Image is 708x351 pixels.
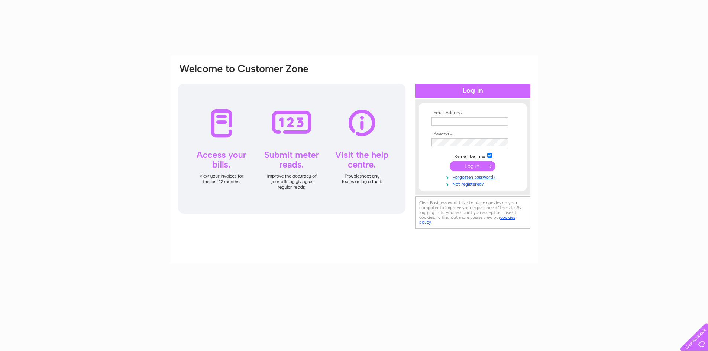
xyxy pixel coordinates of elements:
[430,131,516,136] th: Password:
[450,161,495,171] input: Submit
[431,173,516,180] a: Forgotten password?
[431,180,516,187] a: Not registered?
[419,215,515,225] a: cookies policy
[430,110,516,116] th: Email Address:
[415,196,530,229] div: Clear Business would like to place cookies on your computer to improve your experience of the sit...
[430,152,516,159] td: Remember me?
